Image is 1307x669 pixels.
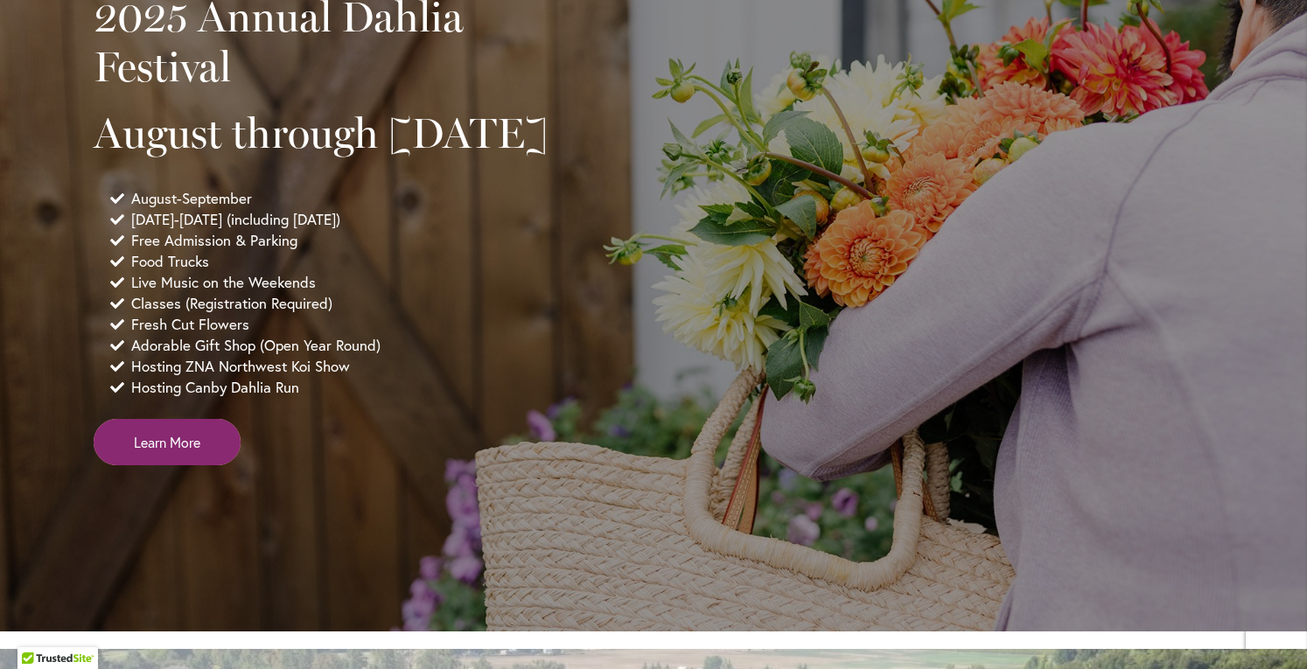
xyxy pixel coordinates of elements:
[131,251,209,272] span: Food Trucks
[131,335,381,356] span: Adorable Gift Shop (Open Year Round)
[131,188,252,209] span: August-September
[131,314,249,335] span: Fresh Cut Flowers
[131,356,350,377] span: Hosting ZNA Northwest Koi Show
[134,432,200,452] span: Learn More
[131,272,316,293] span: Live Music on the Weekends
[131,293,332,314] span: Classes (Registration Required)
[131,230,297,251] span: Free Admission & Parking
[94,108,575,157] h2: August through [DATE]
[131,377,299,398] span: Hosting Canby Dahlia Run
[131,209,340,230] span: [DATE]-[DATE] (including [DATE])
[94,419,241,465] a: Learn More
